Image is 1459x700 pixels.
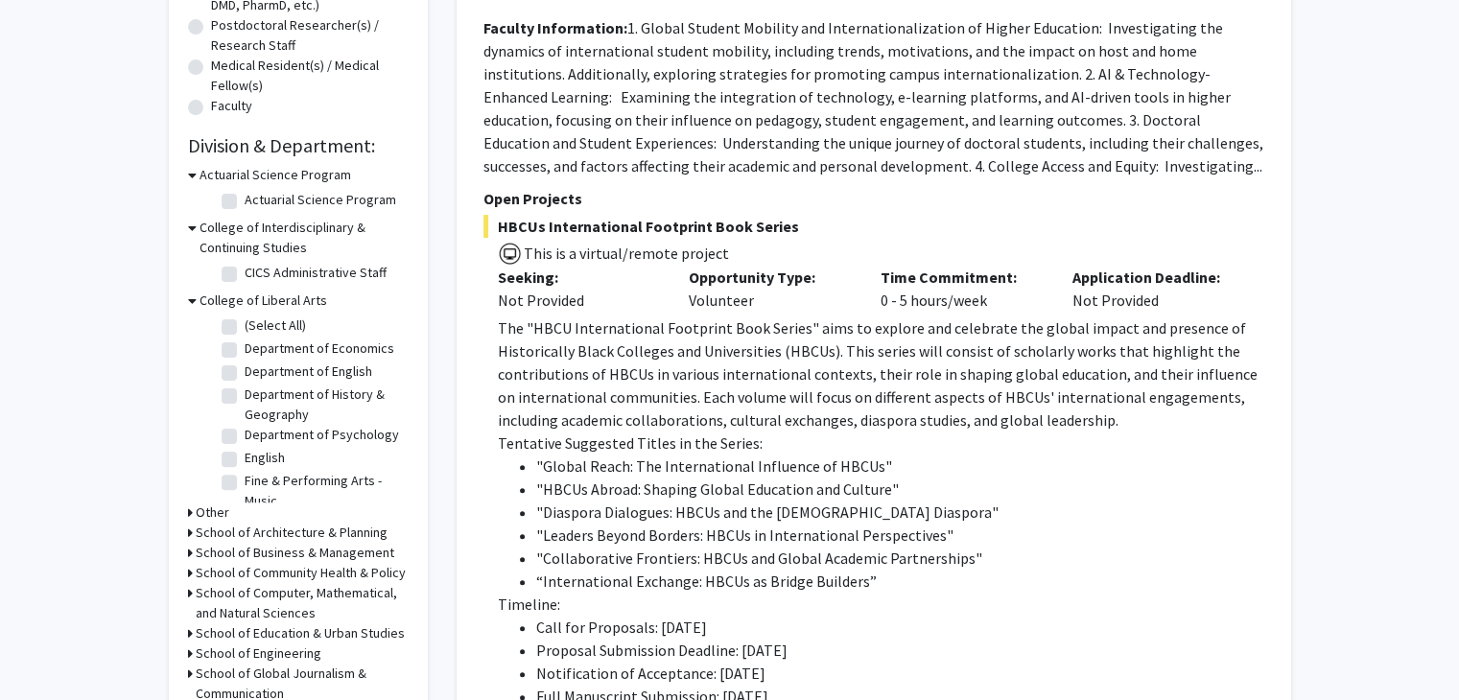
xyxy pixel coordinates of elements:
li: Call for Proposals: [DATE] [536,616,1264,639]
span: HBCUs International Footprint Book Series [483,215,1264,238]
label: Department of History & Geography [245,385,404,425]
label: Department of Economics [245,338,394,359]
div: Volunteer [674,266,866,312]
h3: School of Engineering [196,643,321,664]
div: 0 - 5 hours/week [866,266,1058,312]
h3: Other [196,502,229,523]
p: Seeking: [498,266,661,289]
li: "Leaders Beyond Borders: HBCUs in International Perspectives" [536,524,1264,547]
div: Not Provided [1058,266,1250,312]
h3: School of Education & Urban Studies [196,623,405,643]
fg-read-more: 1. Global Student Mobility and Internationalization of Higher Education: Investigating the dynami... [483,18,1263,175]
li: "HBCUs Abroad: Shaping Global Education and Culture" [536,478,1264,501]
span: Tentative Suggested Titles in the Series: [498,433,763,453]
h3: Actuarial Science Program [200,165,351,185]
label: CICS Administrative Staff [245,263,387,283]
li: "Global Reach: The International Influence of HBCUs" [536,455,1264,478]
li: Proposal Submission Deadline: [DATE] [536,639,1264,662]
label: English [245,448,285,468]
label: Postdoctoral Researcher(s) / Research Staff [211,15,409,56]
li: Notification of Acceptance: [DATE] [536,662,1264,685]
iframe: Chat [14,614,82,686]
span: This is a virtual/remote project [522,244,729,263]
div: Not Provided [498,289,661,312]
li: "Collaborative Frontiers: HBCUs and Global Academic Partnerships" [536,547,1264,570]
label: Department of Psychology [245,425,399,445]
span: Timeline: [498,595,560,614]
li: "Diaspora Dialogues: HBCUs and the [DEMOGRAPHIC_DATA] Diaspora" [536,501,1264,524]
h3: College of Liberal Arts [200,291,327,311]
label: Department of English [245,362,372,382]
p: The "HBCU International Footprint Book Series" aims to explore and celebrate the global impact an... [498,316,1264,432]
h3: School of Community Health & Policy [196,563,406,583]
h3: School of Business & Management [196,543,394,563]
h3: School of Computer, Mathematical, and Natural Sciences [196,583,409,623]
p: Time Commitment: [881,266,1044,289]
p: Application Deadline: [1072,266,1235,289]
label: Actuarial Science Program [245,190,396,210]
h3: College of Interdisciplinary & Continuing Studies [200,218,409,258]
li: “International Exchange: HBCUs as Bridge Builders” [536,570,1264,593]
p: Open Projects [483,187,1264,210]
h2: Division & Department: [188,134,409,157]
h3: School of Architecture & Planning [196,523,388,543]
label: Fine & Performing Arts - Music [245,471,404,511]
label: (Select All) [245,315,306,336]
label: Medical Resident(s) / Medical Fellow(s) [211,56,409,96]
b: Faculty Information: [483,18,627,37]
p: Opportunity Type: [689,266,852,289]
label: Faculty [211,96,252,116]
